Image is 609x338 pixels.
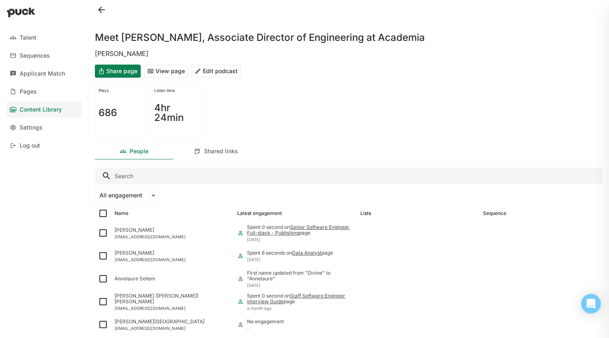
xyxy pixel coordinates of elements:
[247,237,353,242] div: [DATE]
[99,108,117,118] h1: 686
[130,148,148,155] div: People
[247,270,353,282] div: First name updated from "Divine" to "Annelaure"
[99,88,144,93] div: Plays
[7,101,82,118] a: Content Library
[20,52,50,59] div: Sequences
[483,210,506,216] div: Sequence
[7,47,82,64] a: Sequences
[7,29,82,46] a: Talent
[115,227,231,233] div: [PERSON_NAME]
[247,224,350,236] a: Senior Software Engineer, Full-stack - Publishing
[247,306,353,311] div: a month ago
[115,319,231,325] div: [PERSON_NAME][GEOGRAPHIC_DATA]
[247,293,345,304] a: Staff Software Engineer Interview Guide
[115,293,231,305] div: [PERSON_NAME] ([PERSON_NAME]) [PERSON_NAME]
[115,306,231,311] div: [EMAIL_ADDRESS][DOMAIN_NAME]
[20,88,37,95] div: Pages
[115,250,231,256] div: [PERSON_NAME]
[95,49,602,58] div: [PERSON_NAME]
[247,293,353,305] div: Spent 0 second on page
[95,168,602,184] input: Search
[247,224,353,236] div: Spent 0 second on page
[247,326,284,331] div: -
[20,106,62,113] div: Content Library
[115,234,231,239] div: [EMAIL_ADDRESS][DOMAIN_NAME]
[237,210,282,216] div: Latest engagement
[204,148,238,155] div: Shared links
[115,210,128,216] div: Name
[581,294,601,313] div: Open Intercom Messenger
[20,70,65,77] div: Applicant Match
[95,33,425,43] h1: Meet [PERSON_NAME], Associate Director of Engineering at Academia
[292,250,321,256] a: Data Analyst
[247,257,333,262] div: [DATE]
[191,65,241,78] button: Edit podcast
[154,103,199,123] h1: 4hr 24min
[360,210,371,216] div: Lists
[154,88,199,93] div: Listen time
[7,83,82,100] a: Pages
[20,142,40,149] div: Log out
[20,34,36,41] div: Talent
[95,65,141,78] button: Share page
[247,283,353,288] div: [DATE]
[247,250,333,256] div: Spent 6 seconds on page
[144,65,188,78] button: View page
[115,276,231,282] div: Annelaure Sellem
[115,257,231,262] div: [EMAIL_ADDRESS][DOMAIN_NAME]
[7,119,82,136] a: Settings
[20,124,43,131] div: Settings
[7,65,82,82] a: Applicant Match
[115,326,231,331] div: [EMAIL_ADDRESS][DOMAIN_NAME]
[247,319,284,325] div: No engagement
